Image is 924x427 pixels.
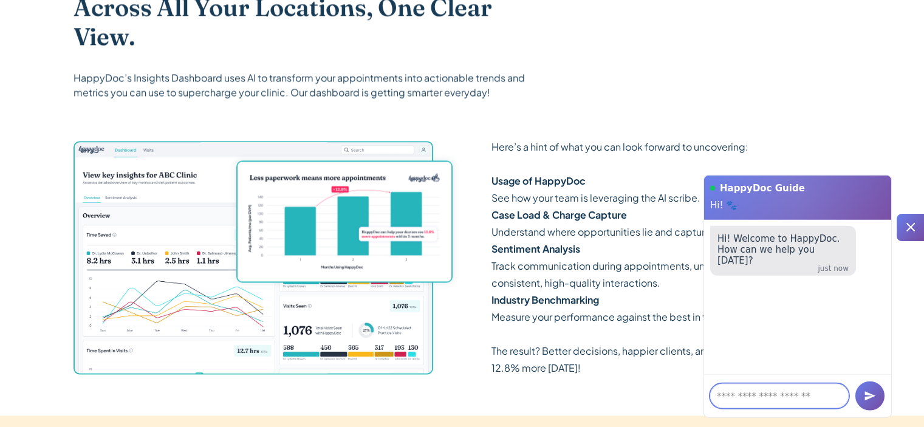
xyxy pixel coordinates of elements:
[491,174,586,187] strong: Usage of HappyDoc
[74,70,540,100] div: HappyDoc’s Insights Dashboard uses AI to transform your appointments into actionable trends and m...
[491,208,627,221] strong: Case Load & Charge Capture
[491,293,599,306] strong: Industry Benchmarking
[491,138,851,377] p: Here’s a hint of what you can look forward to uncovering: ‍ See how your team is leveraging the A...
[491,242,580,255] strong: Sentiment Analysis
[238,162,451,282] img: Insights from HappyDoc platform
